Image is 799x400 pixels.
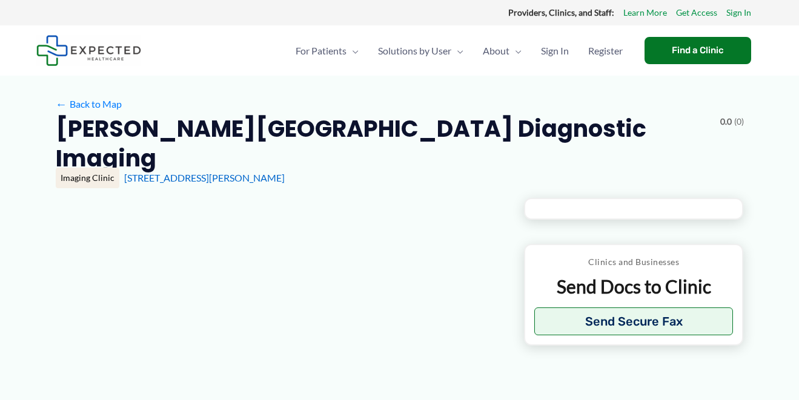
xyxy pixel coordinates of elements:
[534,307,734,335] button: Send Secure Fax
[286,30,368,72] a: For PatientsMenu Toggle
[534,275,734,298] p: Send Docs to Clinic
[509,30,522,72] span: Menu Toggle
[286,30,632,72] nav: Primary Site Navigation
[124,172,285,183] a: [STREET_ADDRESS][PERSON_NAME]
[588,30,623,72] span: Register
[346,30,359,72] span: Menu Toggle
[56,95,122,113] a: ←Back to Map
[56,168,119,188] div: Imaging Clinic
[56,98,67,110] span: ←
[36,35,141,66] img: Expected Healthcare Logo - side, dark font, small
[508,7,614,18] strong: Providers, Clinics, and Staff:
[676,5,717,21] a: Get Access
[451,30,463,72] span: Menu Toggle
[734,114,744,130] span: (0)
[541,30,569,72] span: Sign In
[579,30,632,72] a: Register
[531,30,579,72] a: Sign In
[483,30,509,72] span: About
[378,30,451,72] span: Solutions by User
[534,254,734,270] p: Clinics and Businesses
[296,30,346,72] span: For Patients
[368,30,473,72] a: Solutions by UserMenu Toggle
[623,5,667,21] a: Learn More
[720,114,732,130] span: 0.0
[726,5,751,21] a: Sign In
[56,114,711,174] h2: [PERSON_NAME][GEOGRAPHIC_DATA] Diagnostic Imaging
[645,37,751,64] a: Find a Clinic
[473,30,531,72] a: AboutMenu Toggle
